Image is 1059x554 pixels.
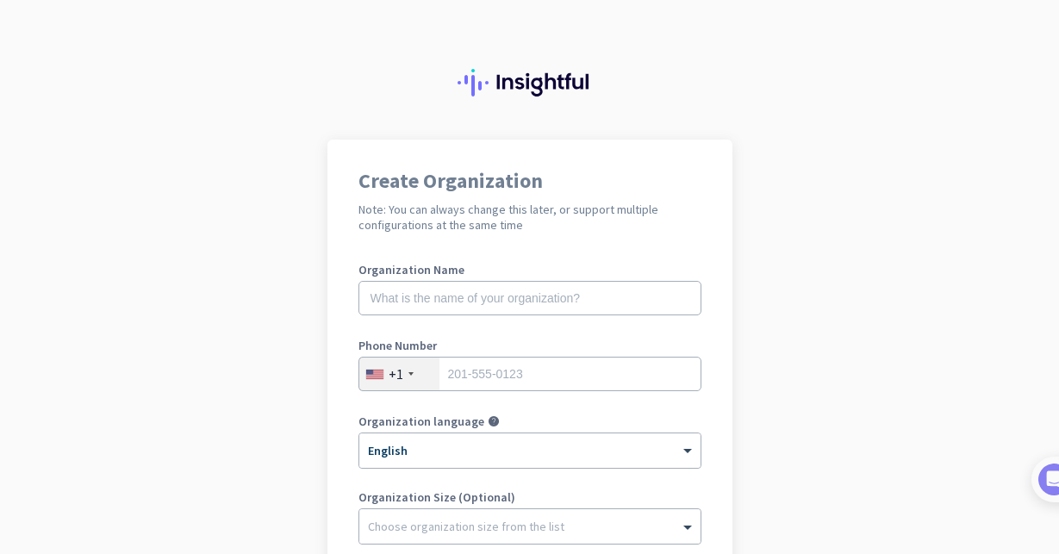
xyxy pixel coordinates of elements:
label: Organization Size (Optional) [358,491,701,503]
label: Organization Name [358,264,701,276]
i: help [488,415,500,427]
img: Insightful [458,69,602,96]
label: Organization language [358,415,484,427]
h1: Create Organization [358,171,701,191]
input: 201-555-0123 [358,357,701,391]
div: +1 [389,365,403,383]
label: Phone Number [358,339,701,352]
h2: Note: You can always change this later, or support multiple configurations at the same time [358,202,701,233]
input: What is the name of your organization? [358,281,701,315]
